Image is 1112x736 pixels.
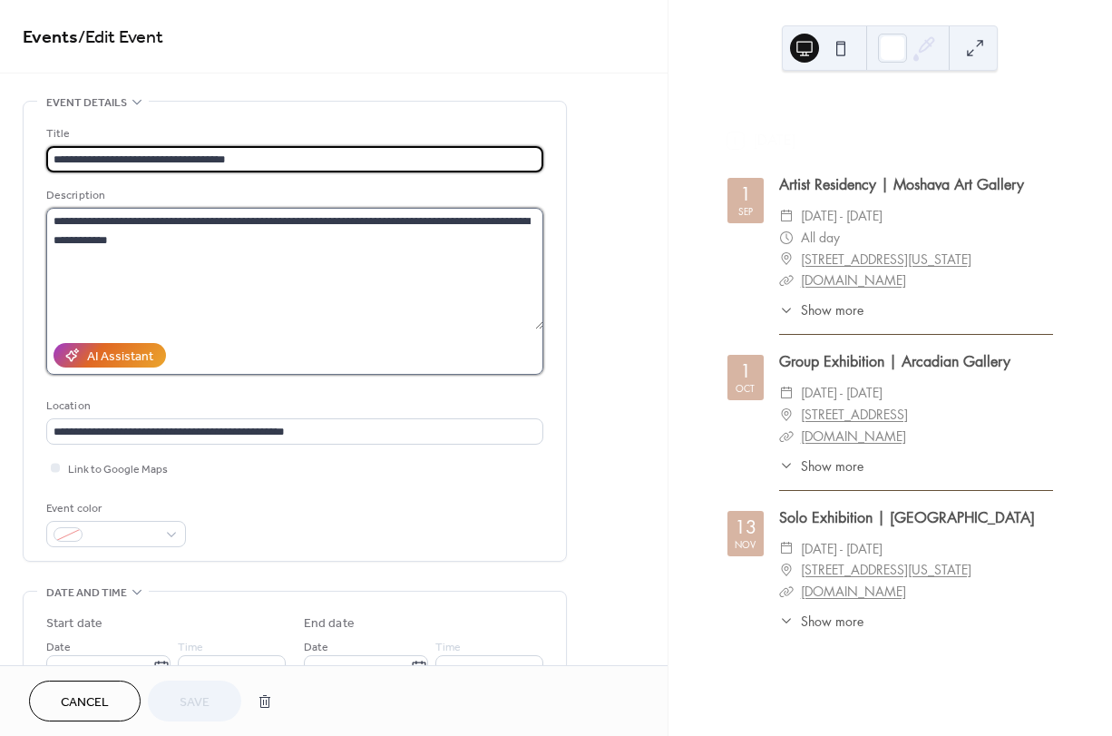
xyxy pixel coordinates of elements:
[779,612,863,631] button: ​Show more
[801,300,863,319] span: Show more
[46,614,102,633] div: Start date
[61,693,109,712] span: Cancel
[801,583,906,600] a: [DOMAIN_NAME]
[779,352,1010,371] a: Group Exhibition | Arcadian Gallery
[779,426,794,447] div: ​
[779,270,794,291] div: ​
[713,97,1068,119] div: UPCOMING EVENTS
[779,612,794,631] div: ​
[87,348,153,367] div: AI Assistant
[46,93,127,113] span: Event details
[801,271,906,289] a: [DOMAIN_NAME]
[738,207,753,216] div: Sep
[779,205,794,227] div: ​
[46,186,540,205] div: Description
[779,581,794,603] div: ​
[801,612,863,631] span: Show more
[801,227,840,249] span: All day
[23,20,78,55] a: Events
[46,638,71,657] span: Date
[736,384,755,393] div: Oct
[46,124,540,143] div: Title
[46,499,182,518] div: Event color
[801,249,971,270] a: [STREET_ADDRESS][US_STATE]
[801,456,863,476] span: Show more
[801,559,971,581] a: [STREET_ADDRESS][US_STATE]
[779,300,794,319] div: ​
[779,249,794,270] div: ​
[740,362,751,380] div: 1
[779,508,1035,527] a: Solo Exhibition | [GEOGRAPHIC_DATA]
[779,559,794,581] div: ​
[29,681,141,721] button: Cancel
[46,397,540,416] div: Location
[735,518,756,536] div: 13
[801,382,883,404] span: [DATE] - [DATE]
[304,614,355,633] div: End date
[801,427,906,445] a: [DOMAIN_NAME]
[779,456,863,476] button: ​Show more
[801,205,883,227] span: [DATE] - [DATE]
[54,343,166,368] button: AI Assistant
[178,638,203,657] span: Time
[740,185,751,203] div: 1
[779,404,794,426] div: ​
[779,300,863,319] button: ​Show more
[779,175,1024,194] a: Artist Residency | Moshava Art Gallery
[435,638,461,657] span: Time
[779,456,794,476] div: ​
[779,538,794,560] div: ​
[46,584,127,603] span: Date and time
[801,404,908,426] a: [STREET_ADDRESS]
[68,460,168,479] span: Link to Google Maps
[735,540,756,549] div: Nov
[801,538,883,560] span: [DATE] - [DATE]
[78,20,163,55] span: / Edit Event
[779,227,794,249] div: ​
[304,638,328,657] span: Date
[779,382,794,404] div: ​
